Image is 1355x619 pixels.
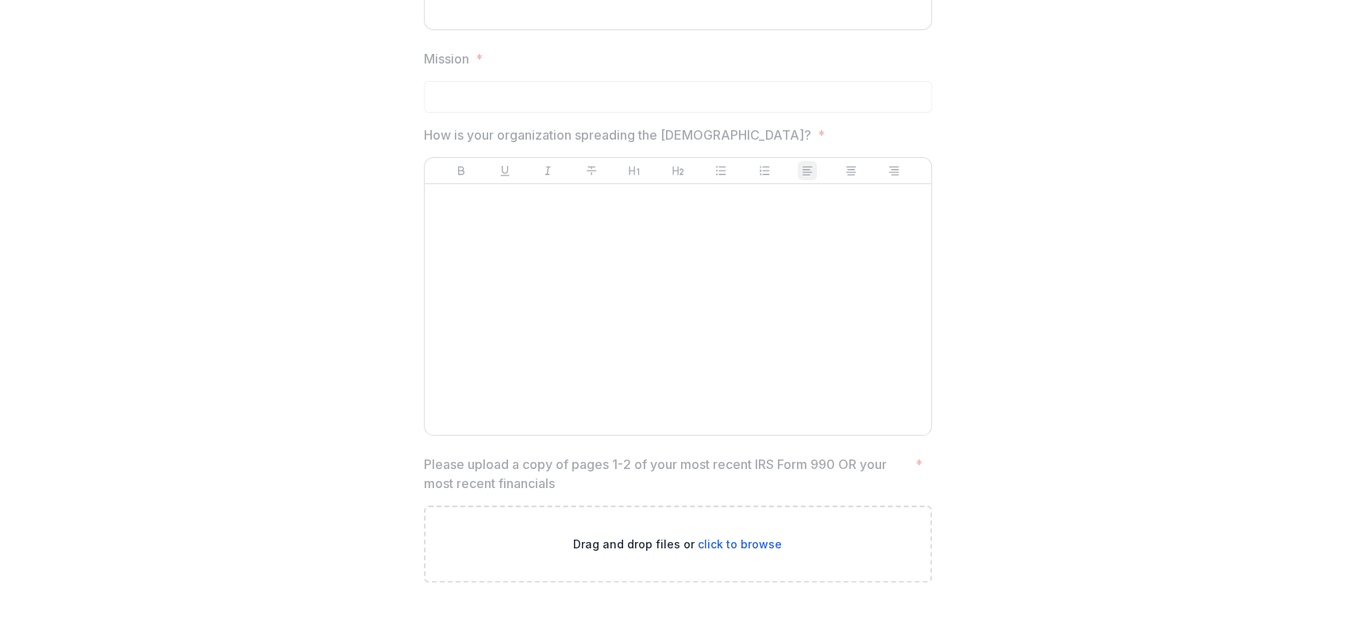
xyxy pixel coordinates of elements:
[698,537,782,551] span: click to browse
[668,161,687,180] button: Heading 2
[538,161,557,180] button: Italicize
[424,49,469,68] p: Mission
[424,125,811,144] p: How is your organization spreading the [DEMOGRAPHIC_DATA]?
[755,161,774,180] button: Ordered List
[573,536,782,552] p: Drag and drop files or
[711,161,730,180] button: Bullet List
[452,161,471,180] button: Bold
[884,161,903,180] button: Align Right
[424,455,909,493] p: Please upload a copy of pages 1-2 of your most recent IRS Form 990 OR your most recent financials
[582,161,601,180] button: Strike
[625,161,644,180] button: Heading 1
[841,161,860,180] button: Align Center
[798,161,817,180] button: Align Left
[495,161,514,180] button: Underline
